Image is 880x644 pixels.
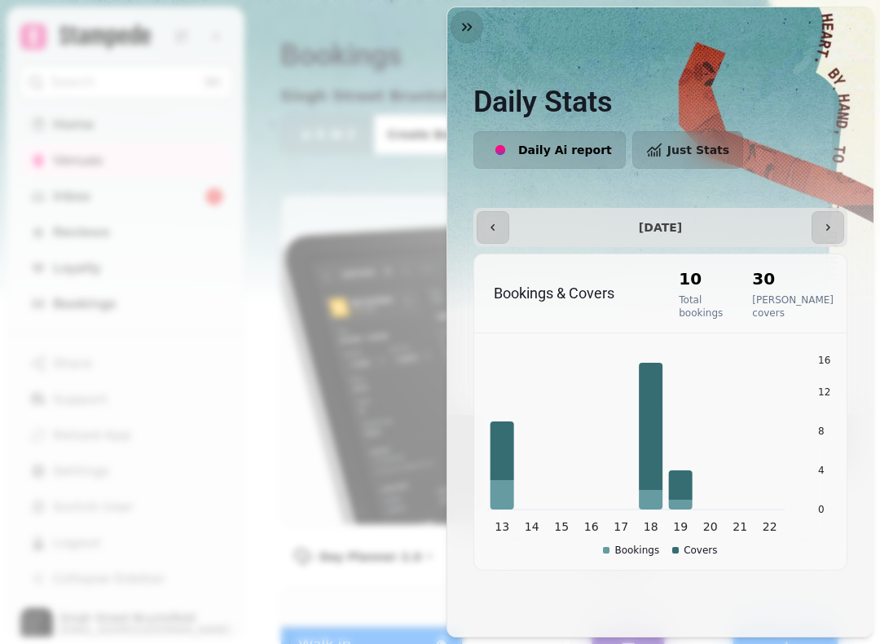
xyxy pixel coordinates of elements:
tspan: 12 [818,386,830,398]
tspan: 22 [763,520,777,533]
tspan: 16 [584,520,599,533]
span: Just Stats [667,144,729,156]
tspan: 13 [495,520,509,533]
img: Background [447,7,873,415]
button: Just Stats [632,131,743,169]
tspan: 17 [614,520,628,533]
tspan: 18 [644,520,658,533]
tspan: 21 [733,520,747,533]
h2: 10 [679,267,723,290]
h2: 30 [752,267,834,290]
p: Bookings & Covers [494,282,646,305]
tspan: 19 [673,520,688,533]
button: Daily Ai report [473,131,626,169]
div: Covers [672,544,717,557]
tspan: 15 [554,520,569,533]
tspan: 20 [703,520,718,533]
tspan: 0 [818,504,825,515]
tspan: 16 [818,355,830,366]
tspan: 14 [525,520,539,533]
tspan: 4 [818,465,825,476]
h1: Daily Stats [473,46,847,118]
p: Total bookings [679,293,723,320]
tspan: 8 [818,426,825,437]
div: Bookings [603,544,659,557]
span: Daily Ai report [518,144,612,156]
p: [PERSON_NAME] covers [752,293,834,320]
